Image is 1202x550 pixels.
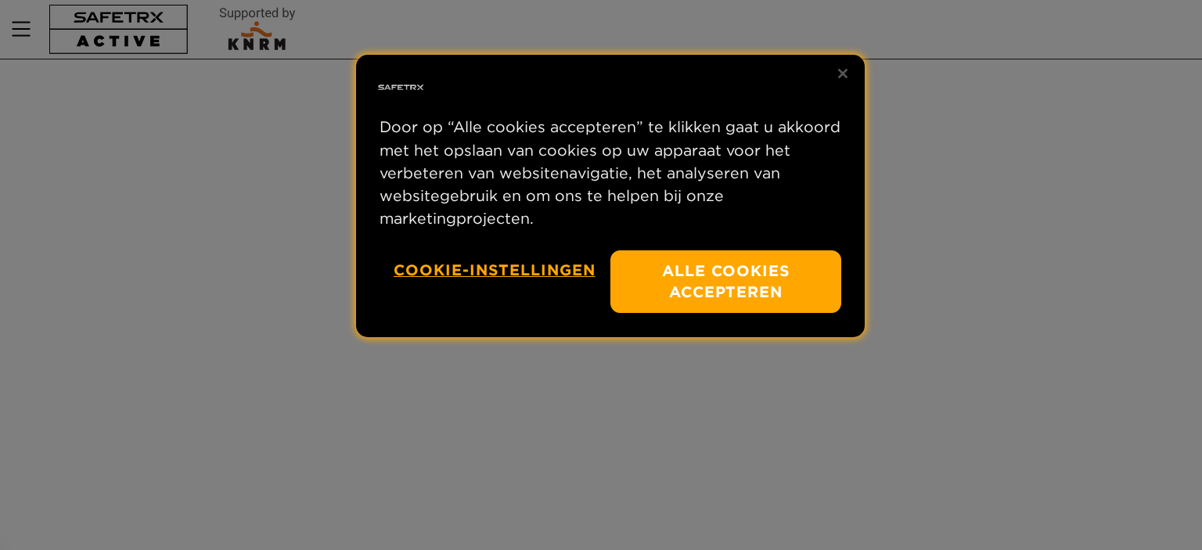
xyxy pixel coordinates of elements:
[380,117,840,228] font: Door op “Alle cookies accepteren” te klikken gaat u akkoord met het opslaan van cookies op uw app...
[826,56,860,91] button: Sluiten
[376,63,426,113] img: Bedrijfslogo
[394,250,596,290] button: Cookie-instellingen
[356,55,865,337] div: Privacy
[394,261,596,279] font: Cookie-instellingen
[662,261,790,301] font: Alle cookies accepteren
[610,250,841,314] button: Alle cookies accepteren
